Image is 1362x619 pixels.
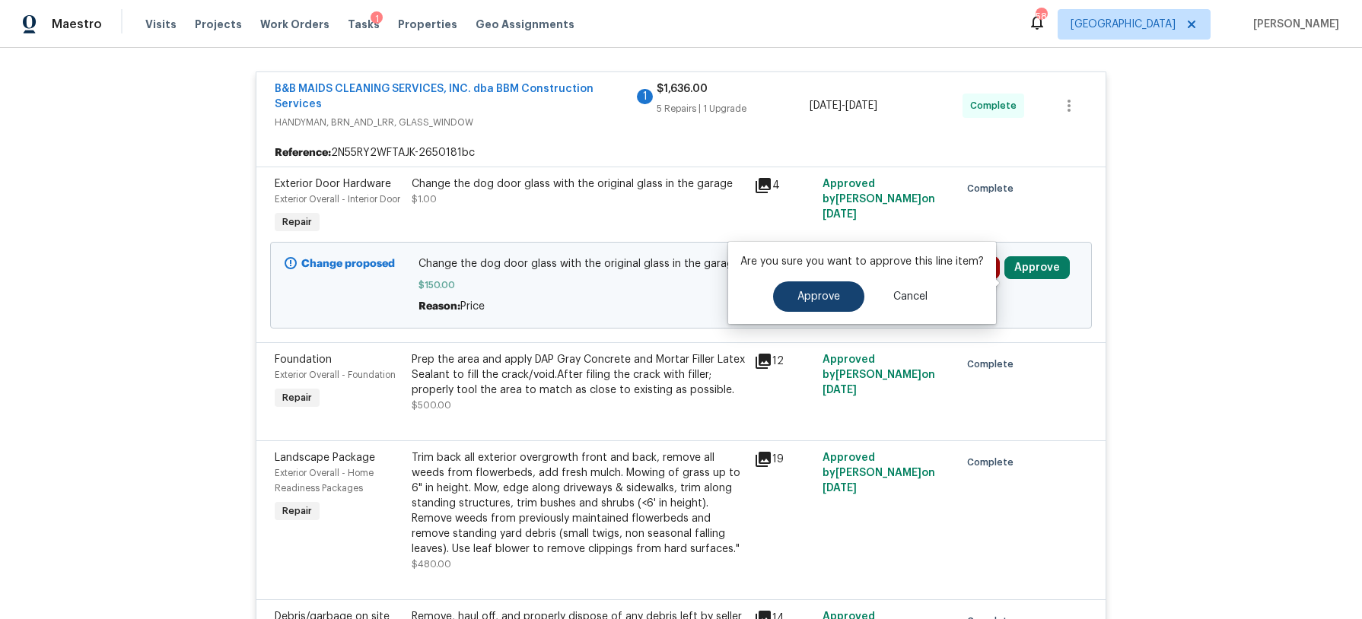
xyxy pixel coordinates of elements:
[810,100,842,111] span: [DATE]
[754,352,813,370] div: 12
[276,503,318,519] span: Repair
[275,195,400,204] span: Exterior Overall - Interior Door
[823,483,857,494] span: [DATE]
[823,179,935,220] span: Approved by [PERSON_NAME] on
[460,301,485,312] span: Price
[1247,17,1339,32] span: [PERSON_NAME]
[418,256,944,271] span: Change the dog door glass with the original glass in the garage
[740,254,984,269] p: Are you sure you want to approve this line item?
[275,354,332,365] span: Foundation
[275,84,593,110] a: B&B MAIDS CLEANING SERVICES, INC. dba BBM Construction Services
[823,385,857,395] span: [DATE]
[348,19,380,30] span: Tasks
[145,17,177,32] span: Visits
[657,101,810,116] div: 5 Repairs | 1 Upgrade
[256,139,1106,167] div: 2N55RY2WFTAJK-2650181bc
[398,17,457,32] span: Properties
[1071,17,1176,32] span: [GEOGRAPHIC_DATA]
[754,450,813,468] div: 19
[276,390,318,405] span: Repair
[1004,256,1070,279] button: Approve
[845,100,877,111] span: [DATE]
[412,450,745,557] div: Trim back all exterior overgrowth front and back, remove all weeds from flowerbeds, add fresh mul...
[412,352,745,398] div: Prep the area and apply DAP Gray Concrete and Mortar Filler Latex Sealant to fill the crack/void....
[275,468,374,493] span: Exterior Overall - Home Readiness Packages
[412,560,451,569] span: $480.00
[476,17,574,32] span: Geo Assignments
[797,291,840,303] span: Approve
[970,98,1023,113] span: Complete
[52,17,102,32] span: Maestro
[301,259,395,269] b: Change proposed
[657,84,708,94] span: $1,636.00
[275,452,375,463] span: Landscape Package
[823,209,857,220] span: [DATE]
[412,195,437,204] span: $1.00
[195,17,242,32] span: Projects
[967,357,1020,372] span: Complete
[967,455,1020,470] span: Complete
[893,291,928,303] span: Cancel
[823,452,935,494] span: Approved by [PERSON_NAME] on
[275,179,391,189] span: Exterior Door Hardware
[823,354,935,395] span: Approved by [PERSON_NAME] on
[418,301,460,312] span: Reason:
[637,89,653,104] div: 1
[412,401,451,410] span: $500.00
[275,370,396,379] span: Exterior Overall - Foundation
[754,176,813,195] div: 4
[810,98,877,113] span: -
[1036,9,1046,24] div: 58
[967,181,1020,196] span: Complete
[275,145,331,160] b: Reference:
[412,176,745,192] div: Change the dog door glass with the original glass in the garage
[275,115,657,130] span: HANDYMAN, BRN_AND_LRR, GLASS_WINDOW
[418,278,944,293] span: $150.00
[371,11,383,27] div: 1
[869,281,952,312] button: Cancel
[276,214,318,230] span: Repair
[260,17,329,32] span: Work Orders
[773,281,864,312] button: Approve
